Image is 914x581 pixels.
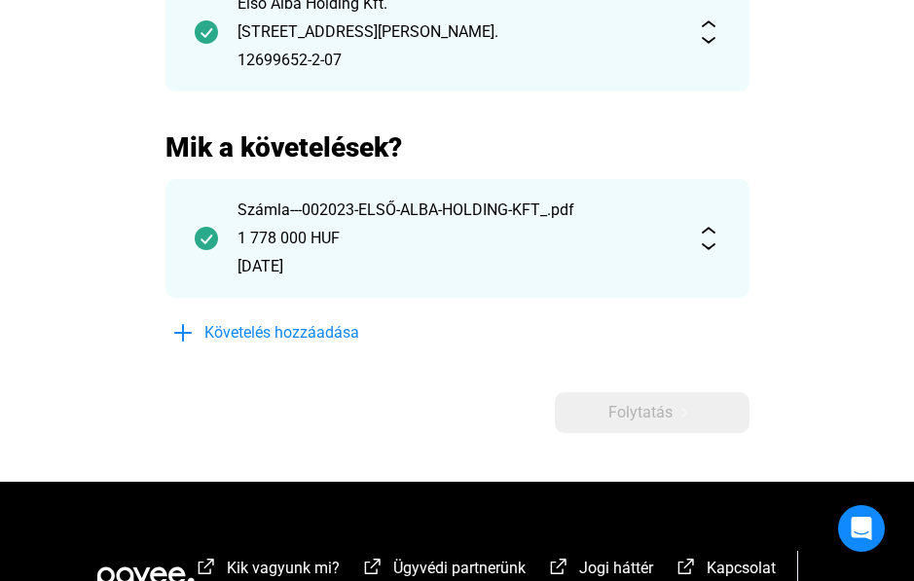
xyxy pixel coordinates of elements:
[547,557,570,576] img: external-link-white
[195,557,218,576] img: external-link-white
[227,559,340,577] span: Kik vagyunk mi?
[238,255,677,278] div: [DATE]
[707,559,776,577] span: Kapcsolat
[393,559,526,577] span: Ügyvédi partnerünk
[165,130,749,164] h2: Mik a követelések?
[238,20,677,44] div: [STREET_ADDRESS][PERSON_NAME].
[547,562,653,580] a: external-link-whiteJogi háttér
[555,392,749,433] button: Folytatásarrow-right-white
[697,227,720,250] img: expand
[204,321,359,345] span: Követelés hozzáadása
[579,559,653,577] span: Jogi háttér
[238,227,677,250] div: 1 778 000 HUF
[608,401,673,424] span: Folytatás
[238,199,677,222] div: Számla---002023-ELSŐ-ALBA-HOLDING-KFT_.pdf
[697,20,720,44] img: expand
[838,505,885,552] div: Open Intercom Messenger
[195,227,218,250] img: checkmark-darker-green-circle
[165,312,457,353] button: plus-blueKövetelés hozzáadása
[195,562,340,580] a: external-link-whiteKik vagyunk mi?
[673,408,696,418] img: arrow-right-white
[171,321,195,345] img: plus-blue
[361,562,526,580] a: external-link-whiteÜgyvédi partnerünk
[238,49,677,72] div: 12699652-2-07
[675,557,698,576] img: external-link-white
[675,562,776,580] a: external-link-whiteKapcsolat
[361,557,384,576] img: external-link-white
[195,20,218,44] img: checkmark-darker-green-circle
